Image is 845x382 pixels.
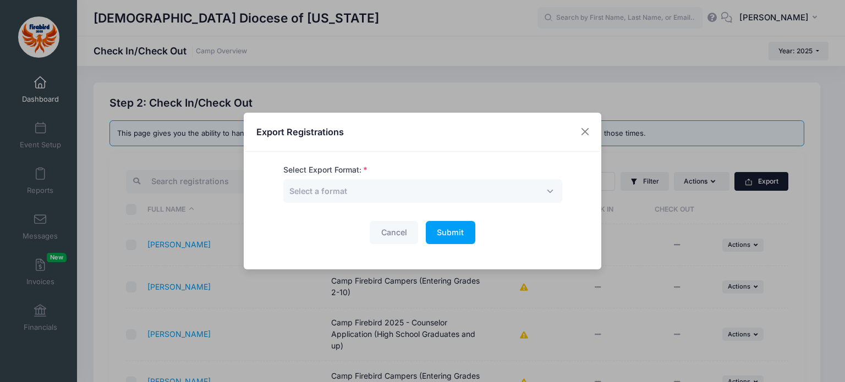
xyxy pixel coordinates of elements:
h4: Export Registrations [256,125,344,139]
span: Submit [437,228,464,237]
label: Select Export Format: [283,164,367,176]
button: Submit [426,221,475,245]
span: Select a format [283,179,562,203]
button: Cancel [370,221,418,245]
button: Close [575,122,595,142]
span: Select a format [289,186,347,196]
span: Select a format [289,185,347,197]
